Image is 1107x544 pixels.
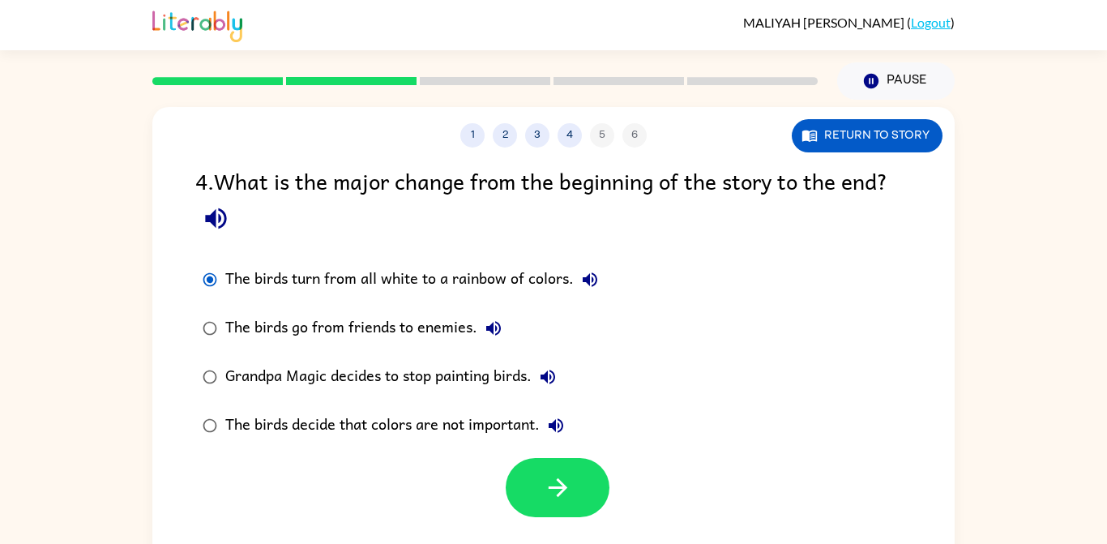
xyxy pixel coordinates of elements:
img: Literably [152,6,242,42]
button: Return to story [792,119,942,152]
div: The birds turn from all white to a rainbow of colors. [225,263,606,296]
div: 4 . What is the major change from the beginning of the story to the end? [195,164,912,239]
button: The birds turn from all white to a rainbow of colors. [574,263,606,296]
div: ( ) [743,15,955,30]
button: 1 [460,123,485,148]
button: The birds decide that colors are not important. [540,409,572,442]
button: The birds go from friends to enemies. [477,312,510,345]
button: 2 [493,123,517,148]
div: Grandpa Magic decides to stop painting birds. [225,361,564,393]
div: The birds decide that colors are not important. [225,409,572,442]
button: Grandpa Magic decides to stop painting birds. [532,361,564,393]
button: 3 [525,123,549,148]
span: MALIYAH [PERSON_NAME] [743,15,907,30]
a: Logout [911,15,951,30]
button: 4 [558,123,582,148]
button: Pause [837,62,955,100]
div: The birds go from friends to enemies. [225,312,510,345]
